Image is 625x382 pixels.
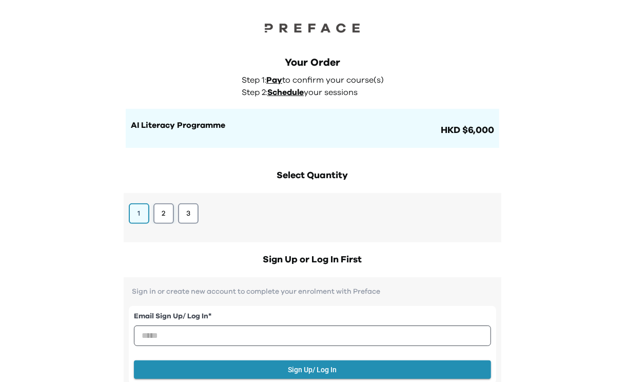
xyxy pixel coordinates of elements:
button: 2 [153,203,174,224]
button: 3 [178,203,199,224]
h2: Sign Up or Log In First [124,253,501,267]
p: Step 2: your sessions [242,86,389,99]
div: Your Order [126,55,499,70]
span: Pay [266,76,282,84]
span: Schedule [267,88,304,97]
h1: AI Literacy Programme [131,119,439,131]
p: Step 1: to confirm your course(s) [242,74,389,86]
label: Email Sign Up/ Log In * [134,311,491,322]
img: Preface Logo [261,21,364,35]
p: Sign in or create new account to complete your enrolment with Preface [129,288,496,296]
h2: Select Quantity [124,168,501,183]
button: Sign Up/ Log In [134,360,491,379]
span: HKD $6,000 [439,123,494,138]
button: 1 [129,203,149,224]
